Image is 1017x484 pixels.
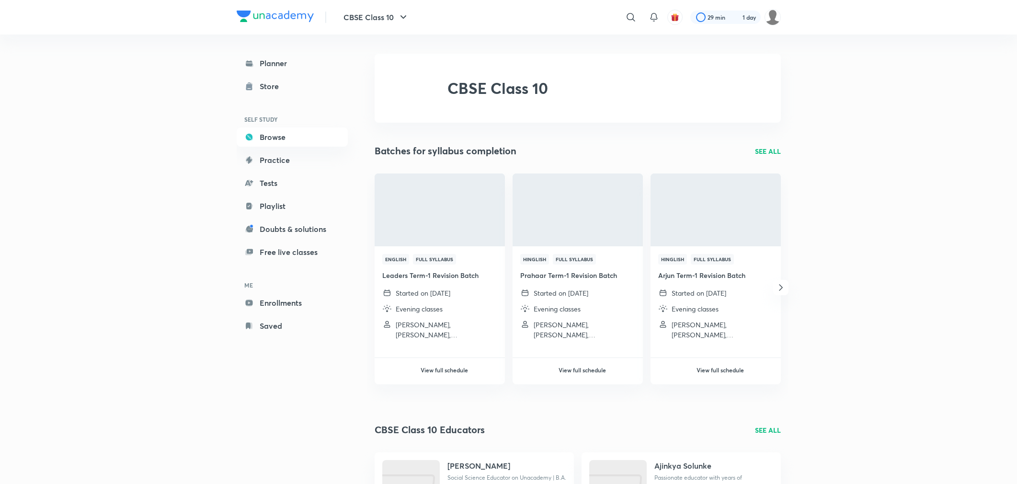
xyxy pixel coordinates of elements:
a: Saved [237,316,348,335]
p: Evening classes [672,304,719,314]
a: Enrollments [237,293,348,312]
p: Ajinkya Solunke, Sikandar Baig, Prashant Nikam and 2 more [672,320,773,340]
p: Started on [DATE] [672,288,726,298]
h4: [PERSON_NAME] [447,460,510,472]
img: play [687,367,695,374]
a: ThumbnailEnglishFull SyllabusLeaders Term-1 Revision BatchStarted on [DATE]Evening classes[PERSON... [375,173,505,347]
span: Hinglish [658,254,687,265]
h6: View full schedule [697,366,744,374]
img: Vivek Patil [765,9,781,25]
img: play [411,367,419,374]
span: Full Syllabus [413,254,456,265]
h4: Prahaar Term-1 Revision Batch [520,270,635,280]
a: Free live classes [237,242,348,262]
p: Evening classes [534,304,581,314]
a: Browse [237,127,348,147]
h4: Arjun Term-1 Revision Batch [658,270,773,280]
h2: CBSE Class 10 [447,79,548,97]
a: SEE ALL [755,425,781,435]
img: Thumbnail [511,173,644,247]
h2: Batches for syllabus completion [375,144,516,158]
a: Playlist [237,196,348,216]
div: Store [260,81,285,92]
button: CBSE Class 10 [338,8,415,27]
img: play [549,367,557,374]
a: Doubts & solutions [237,219,348,239]
span: Hinglish [520,254,549,265]
a: Tests [237,173,348,193]
a: Company Logo [237,11,314,24]
a: Planner [237,54,348,73]
h4: Leaders Term-1 Revision Batch [382,270,497,280]
a: Store [237,77,348,96]
span: Full Syllabus [553,254,596,265]
img: streak [731,12,741,22]
p: Puneet Kumar Srivastava, Arima Chaturvedi, Garima Rana and 1 more [396,320,497,340]
a: Practice [237,150,348,170]
img: avatar [671,13,679,22]
h6: SELF STUDY [237,111,348,127]
a: ThumbnailHinglishFull SyllabusArjun Term-1 Revision BatchStarted on [DATE]Evening classes[PERSON_... [651,173,781,347]
img: CBSE Class 10 [398,73,428,104]
img: Thumbnail [373,173,506,247]
p: Started on [DATE] [396,288,450,298]
h6: ME [237,277,348,293]
img: Company Logo [237,11,314,22]
a: SEE ALL [755,146,781,156]
button: avatar [667,10,683,25]
h6: View full schedule [559,366,606,374]
p: Mandeep Kumar Malik, Abhinay Kumar Rai, Juhi Singh and 1 more [534,320,635,340]
span: Full Syllabus [691,254,734,265]
h6: View full schedule [421,366,468,374]
img: Thumbnail [649,173,782,247]
span: English [382,254,409,265]
p: Started on [DATE] [534,288,588,298]
h3: CBSE Class 10 Educators [375,423,485,437]
h4: Ajinkya Solunke [654,460,711,472]
p: Evening classes [396,304,443,314]
a: ThumbnailHinglishFull SyllabusPrahaar Term-1 Revision BatchStarted on [DATE]Evening classes[PERSO... [513,173,643,347]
